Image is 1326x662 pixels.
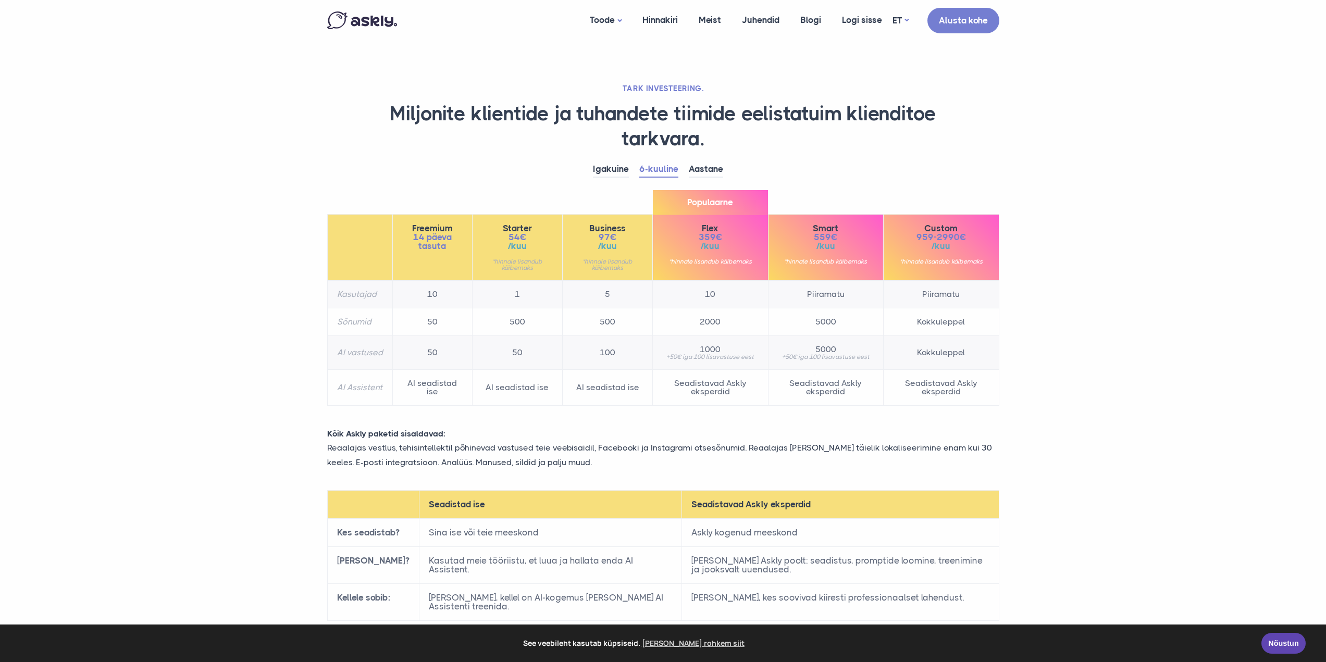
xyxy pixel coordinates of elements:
[893,348,989,357] span: Kokkuleppel
[327,83,999,94] h2: TARK INVESTEERING.
[778,258,874,265] small: *hinnale lisandub käibemaks
[472,281,562,308] td: 1
[482,242,553,251] span: /kuu
[572,258,643,271] small: *hinnale lisandub käibemaks
[327,11,397,29] img: Askly
[482,258,553,271] small: *hinnale lisandub käibemaks
[778,354,874,360] small: +50€ iga 100 lisavastuse eest
[402,233,463,251] span: 14 päeva tasuta
[563,370,653,406] td: AI seadistad ise
[768,281,883,308] td: Piiramatu
[419,546,682,583] td: Kasutad meie tööriistu, et luua ja hallata enda AI Assistent.
[327,281,392,308] th: Kasutajad
[662,354,758,360] small: +50€ iga 100 lisavastuse eest
[563,308,653,336] td: 500
[327,583,419,620] th: Kellele sobib:
[653,190,767,215] span: Populaarne
[1261,633,1306,654] a: Nõustun
[640,635,746,651] a: learn more about cookies
[778,224,874,233] span: Smart
[884,281,999,308] td: Piiramatu
[662,258,758,265] small: *hinnale lisandub käibemaks
[689,161,723,178] a: Aastane
[662,224,758,233] span: Flex
[402,224,463,233] span: Freemium
[392,281,472,308] td: 10
[15,635,1254,651] span: See veebileht kasutab küpsiseid.
[392,336,472,370] td: 50
[653,308,768,336] td: 2000
[563,336,653,370] td: 100
[392,370,472,406] td: AI seadistad ise
[662,345,758,354] span: 1000
[419,518,682,546] td: Sina ise või teie meeskond
[327,336,392,370] th: AI vastused
[653,281,768,308] td: 10
[419,583,682,620] td: [PERSON_NAME], kellel on AI-kogemus [PERSON_NAME] AI Assistenti treenida.
[682,490,999,518] th: Seadistavad Askly eksperdid
[482,233,553,242] span: 54€
[768,308,883,336] td: 5000
[662,233,758,242] span: 359€
[327,370,392,406] th: AI Assistent
[927,8,999,33] a: Alusta kohe
[472,370,562,406] td: AI seadistad ise
[472,336,562,370] td: 50
[682,583,999,620] td: [PERSON_NAME], kes soovivad kiiresti professionaalset lahendust.
[572,224,643,233] span: Business
[327,518,419,546] th: Kes seadistab?
[419,490,682,518] th: Seadistad ise
[893,242,989,251] span: /kuu
[392,308,472,336] td: 50
[662,242,758,251] span: /kuu
[639,161,678,178] a: 6-kuuline
[327,102,999,151] h1: Miljonite klientide ja tuhandete tiimide eelistatuim klienditoe tarkvara.
[682,518,999,546] td: Askly kogenud meeskond
[482,224,553,233] span: Starter
[327,308,392,336] th: Sõnumid
[653,370,768,406] td: Seadistavad Askly eksperdid
[682,546,999,583] td: [PERSON_NAME] Askly poolt: seadistus, promptide loomine, treenimine ja jooksvalt uuendused.
[893,224,989,233] span: Custom
[768,370,883,406] td: Seadistavad Askly eksperdid
[884,370,999,406] td: Seadistavad Askly eksperdid
[893,258,989,265] small: *hinnale lisandub käibemaks
[563,281,653,308] td: 5
[893,233,989,242] span: 959-2990€
[893,13,909,28] a: ET
[472,308,562,336] td: 500
[593,161,629,178] a: Igakuine
[572,242,643,251] span: /kuu
[884,308,999,336] td: Kokkuleppel
[572,233,643,242] span: 97€
[778,242,874,251] span: /kuu
[327,429,445,439] strong: Kõik Askly paketid sisaldavad:
[319,441,1007,469] p: Reaalajas vestlus, tehisintellektil põhinevad vastused teie veebisaidil, Facebooki ja Instagrami ...
[327,546,419,583] th: [PERSON_NAME]?
[778,345,874,354] span: 5000
[778,233,874,242] span: 559€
